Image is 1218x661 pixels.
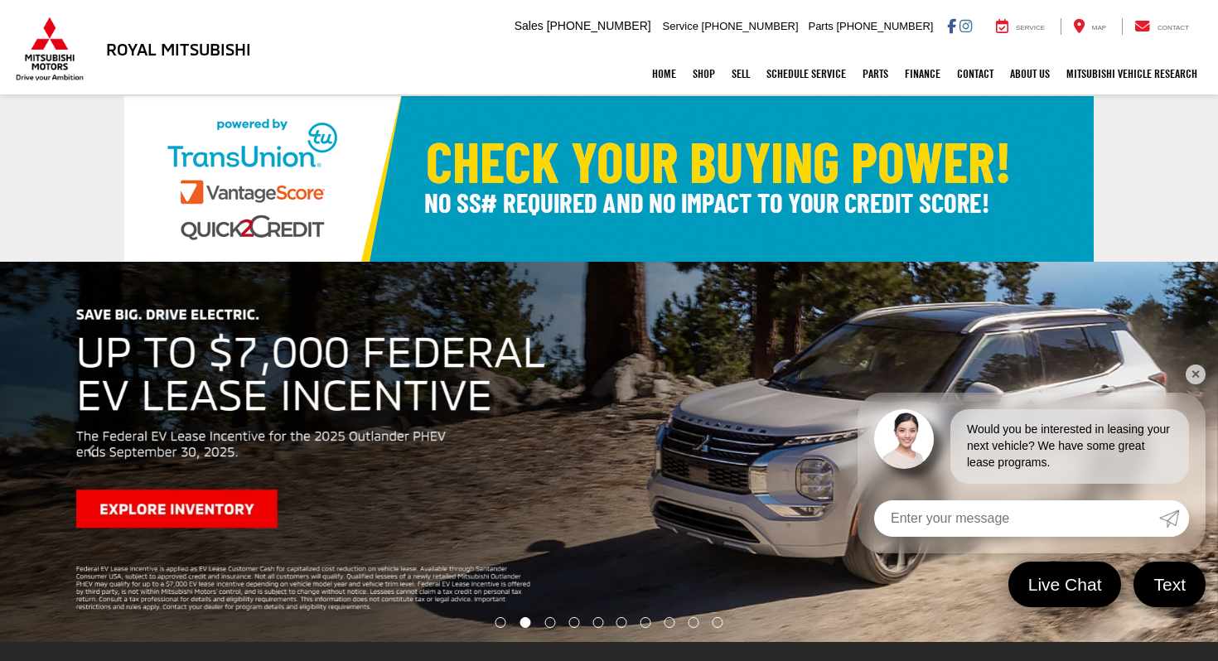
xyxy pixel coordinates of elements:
[1020,573,1110,596] span: Live Chat
[702,20,799,32] span: [PHONE_NUMBER]
[1133,562,1206,607] a: Text
[713,617,723,628] li: Go to slide number 10.
[663,20,698,32] span: Service
[1122,18,1201,35] a: Contact
[723,53,758,94] a: Sell
[568,617,579,628] li: Go to slide number 4.
[897,53,949,94] a: Finance
[515,19,544,32] span: Sales
[949,53,1002,94] a: Contact
[592,617,603,628] li: Go to slide number 5.
[616,617,627,628] li: Go to slide number 6.
[874,500,1159,537] input: Enter your message
[684,53,723,94] a: Shop
[758,53,854,94] a: Schedule Service: Opens in a new tab
[808,20,833,32] span: Parts
[854,53,897,94] a: Parts: Opens in a new tab
[495,617,505,628] li: Go to slide number 1.
[1002,53,1058,94] a: About Us
[124,96,1094,262] img: Check Your Buying Power
[1159,500,1189,537] a: Submit
[1158,24,1189,31] span: Contact
[874,409,934,469] img: Agent profile photo
[106,40,251,58] h3: Royal Mitsubishi
[984,18,1057,35] a: Service
[644,53,684,94] a: Home
[640,617,651,628] li: Go to slide number 7.
[689,617,699,628] li: Go to slide number 9.
[947,19,956,32] a: Facebook: Click to visit our Facebook page
[665,617,675,628] li: Go to slide number 8.
[1092,24,1106,31] span: Map
[1016,24,1045,31] span: Service
[547,19,651,32] span: [PHONE_NUMBER]
[1061,18,1119,35] a: Map
[544,617,555,628] li: Go to slide number 3.
[1008,562,1122,607] a: Live Chat
[520,617,530,628] li: Go to slide number 2.
[950,409,1189,484] div: Would you be interested in leasing your next vehicle? We have some great lease programs.
[1058,53,1206,94] a: Mitsubishi Vehicle Research
[959,19,972,32] a: Instagram: Click to visit our Instagram page
[12,17,87,81] img: Mitsubishi
[836,20,933,32] span: [PHONE_NUMBER]
[1145,573,1194,596] span: Text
